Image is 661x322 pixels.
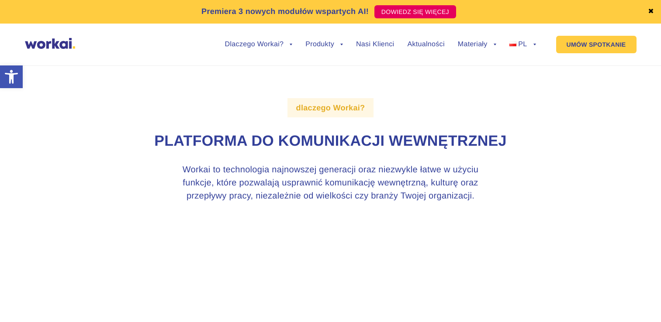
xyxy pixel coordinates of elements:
span: PL [518,41,527,48]
a: Dlaczego Workai? [225,41,293,48]
label: dlaczego Workai? [287,98,374,117]
a: ✖ [648,8,654,15]
a: Materiały [458,41,496,48]
a: UMÓW SPOTKANIE [556,36,637,53]
a: Produkty [305,41,343,48]
h3: Workai to technologia najnowszej generacji oraz niezwykle łatwe w użyciu funkcje, które pozwalają... [167,163,495,202]
p: Premiera 3 nowych modułów wspartych AI! [201,6,369,17]
a: Aktualności [407,41,444,48]
a: DOWIEDZ SIĘ WIĘCEJ [374,5,456,18]
h1: Platforma do komunikacji wewnętrznej [88,131,573,151]
a: Nasi Klienci [356,41,394,48]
